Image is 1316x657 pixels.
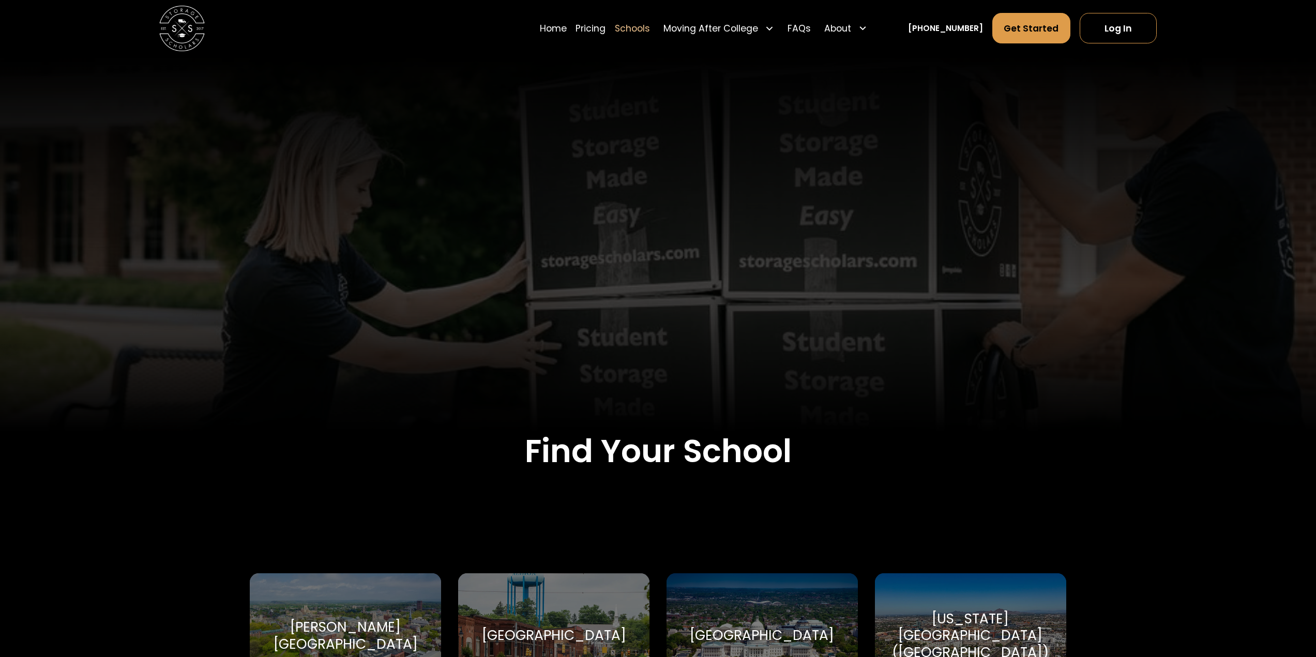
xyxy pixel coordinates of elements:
[576,12,606,44] a: Pricing
[540,12,567,44] a: Home
[1080,13,1157,43] a: Log In
[659,12,778,44] div: Moving After College
[824,22,851,35] div: About
[908,22,983,34] a: [PHONE_NUMBER]
[264,619,428,653] div: [PERSON_NAME][GEOGRAPHIC_DATA]
[690,627,834,644] div: [GEOGRAPHIC_DATA]
[820,12,872,44] div: About
[159,6,205,51] img: Storage Scholars main logo
[482,627,626,644] div: [GEOGRAPHIC_DATA]
[992,13,1071,43] a: Get Started
[615,12,650,44] a: Schools
[788,12,811,44] a: FAQs
[250,432,1066,470] h2: Find Your School
[663,22,758,35] div: Moving After College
